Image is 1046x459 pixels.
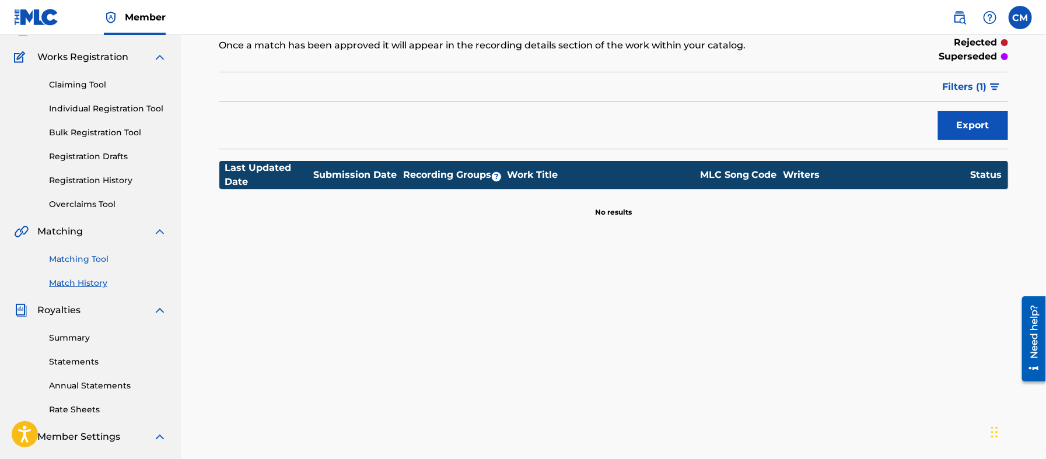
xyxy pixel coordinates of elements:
[37,50,128,64] span: Works Registration
[49,150,167,163] a: Registration Drafts
[14,9,59,26] img: MLC Logo
[695,168,782,182] div: MLC Song Code
[991,415,998,450] div: Drag
[970,168,1002,182] div: Status
[313,168,401,182] div: Submission Date
[1009,6,1032,29] div: User Menu
[49,380,167,392] a: Annual Statements
[948,6,971,29] a: Public Search
[990,83,1000,90] img: filter
[14,22,74,36] a: CatalogCatalog
[14,50,29,64] img: Works Registration
[507,168,694,182] div: Work Title
[939,50,998,64] p: superseded
[988,403,1046,459] iframe: Chat Widget
[401,168,506,182] div: Recording Groups
[153,303,167,317] img: expand
[49,404,167,416] a: Rate Sheets
[153,430,167,444] img: expand
[936,72,1008,101] button: Filters (1)
[49,103,167,115] a: Individual Registration Tool
[37,225,83,239] span: Matching
[49,198,167,211] a: Overclaims Tool
[37,303,81,317] span: Royalties
[49,253,167,265] a: Matching Tool
[49,174,167,187] a: Registration History
[783,168,970,182] div: Writers
[49,356,167,368] a: Statements
[978,6,1002,29] div: Help
[938,111,1008,140] button: Export
[49,332,167,344] a: Summary
[1013,292,1046,386] iframe: Resource Center
[954,36,998,50] p: rejected
[492,172,501,181] span: ?
[49,277,167,289] a: Match History
[225,161,313,189] div: Last Updated Date
[37,430,120,444] span: Member Settings
[49,79,167,91] a: Claiming Tool
[125,10,166,24] span: Member
[983,10,997,24] img: help
[49,127,167,139] a: Bulk Registration Tool
[953,10,967,24] img: search
[153,225,167,239] img: expand
[219,38,827,52] p: Once a match has been approved it will appear in the recording details section of the work within...
[153,50,167,64] img: expand
[14,303,28,317] img: Royalties
[104,10,118,24] img: Top Rightsholder
[595,193,632,218] p: No results
[943,80,987,94] span: Filters ( 1 )
[14,225,29,239] img: Matching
